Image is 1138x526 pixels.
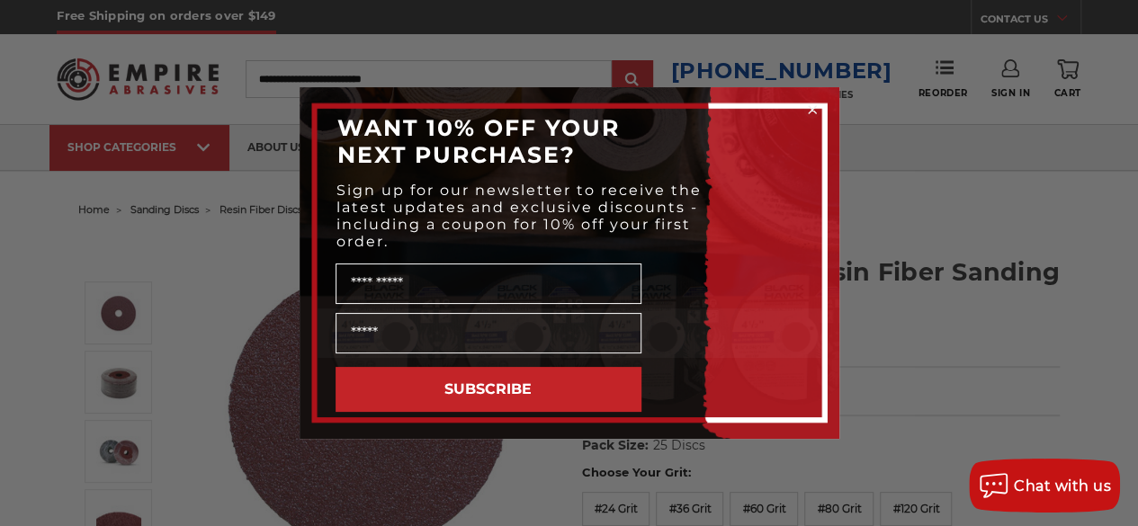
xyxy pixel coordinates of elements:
[336,313,641,353] input: Email
[803,101,821,119] button: Close dialog
[336,367,641,412] button: SUBSCRIBE
[337,114,620,168] span: WANT 10% OFF YOUR NEXT PURCHASE?
[336,182,702,250] span: Sign up for our newsletter to receive the latest updates and exclusive discounts - including a co...
[1014,477,1111,495] span: Chat with us
[969,459,1120,513] button: Chat with us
